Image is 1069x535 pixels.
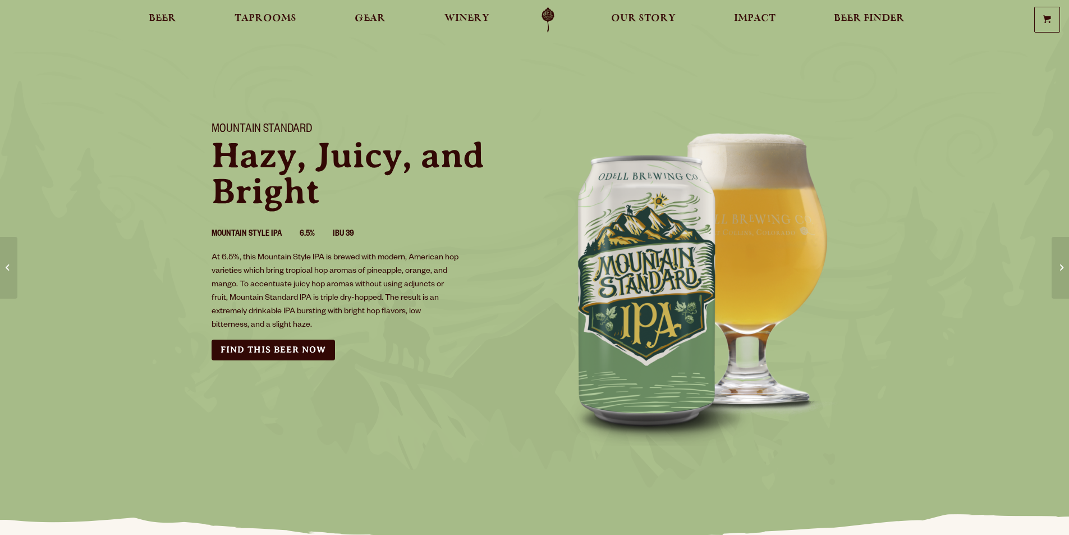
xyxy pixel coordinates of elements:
[300,227,333,242] li: 6.5%
[437,7,497,33] a: Winery
[444,14,489,23] span: Winery
[235,14,296,23] span: Taprooms
[727,7,783,33] a: Impact
[333,227,372,242] li: IBU 39
[827,7,912,33] a: Beer Finder
[535,109,871,446] img: Image of can and pour
[527,7,569,33] a: Odell Home
[212,340,335,360] a: Find this Beer Now
[212,252,460,332] p: At 6.5%, this Mountain Style IPA is brewed with modern, American hop varieties which bring tropic...
[141,7,183,33] a: Beer
[227,7,304,33] a: Taprooms
[611,14,676,23] span: Our Story
[212,138,521,209] p: Hazy, Juicy, and Bright
[734,14,776,23] span: Impact
[355,14,386,23] span: Gear
[347,7,393,33] a: Gear
[149,14,176,23] span: Beer
[834,14,905,23] span: Beer Finder
[212,123,521,138] h1: Mountain Standard
[604,7,683,33] a: Our Story
[212,227,300,242] li: Mountain Style IPA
